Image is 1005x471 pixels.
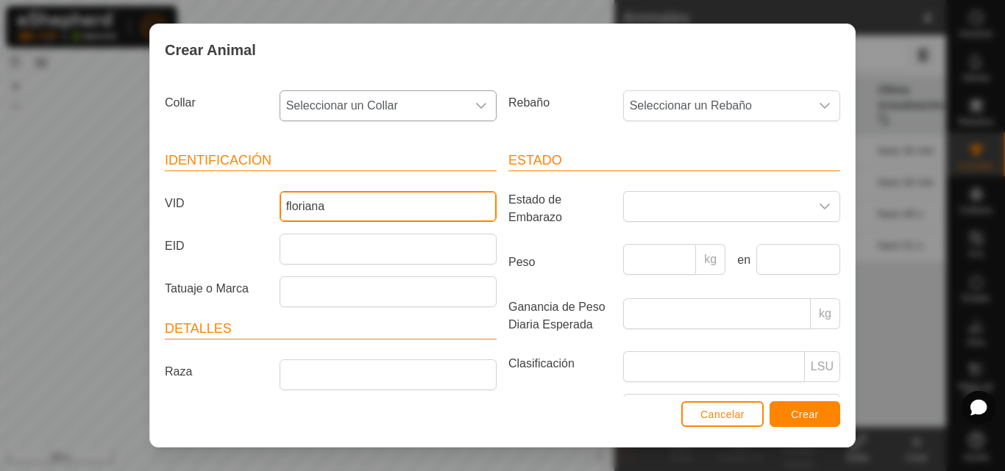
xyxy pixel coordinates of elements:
label: Estado de Embarazo [502,191,617,226]
span: Crear Animal [165,39,256,61]
div: dropdown trigger [466,91,496,121]
header: Identificación [165,151,497,171]
p-inputgroup-addon: LSU [805,351,840,382]
label: Peso [502,244,617,281]
div: dropdown trigger [810,91,839,121]
header: Estado [508,151,840,171]
span: Seleccionar un Rebaño [624,91,810,121]
label: Ganancia de Peso Diaria Esperada [502,298,617,334]
header: Detalles [165,319,497,339]
button: Cancelar [681,401,764,427]
label: Collar [159,90,274,115]
span: Seleccionar un Collar [280,91,466,121]
span: Cancelar [700,409,745,420]
div: dropdown trigger [810,192,839,221]
button: Crear [770,401,840,427]
label: EID [159,234,274,259]
label: Tatuaje o Marca [159,276,274,301]
label: Raza [159,359,274,384]
p-inputgroup-addon: kg [696,244,725,275]
label: VID [159,191,274,216]
label: Clasificación [502,351,617,376]
label: Rebaño [502,90,617,115]
label: en [731,251,750,269]
p-inputgroup-addon: kg [811,298,840,329]
span: Crear [791,409,819,420]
